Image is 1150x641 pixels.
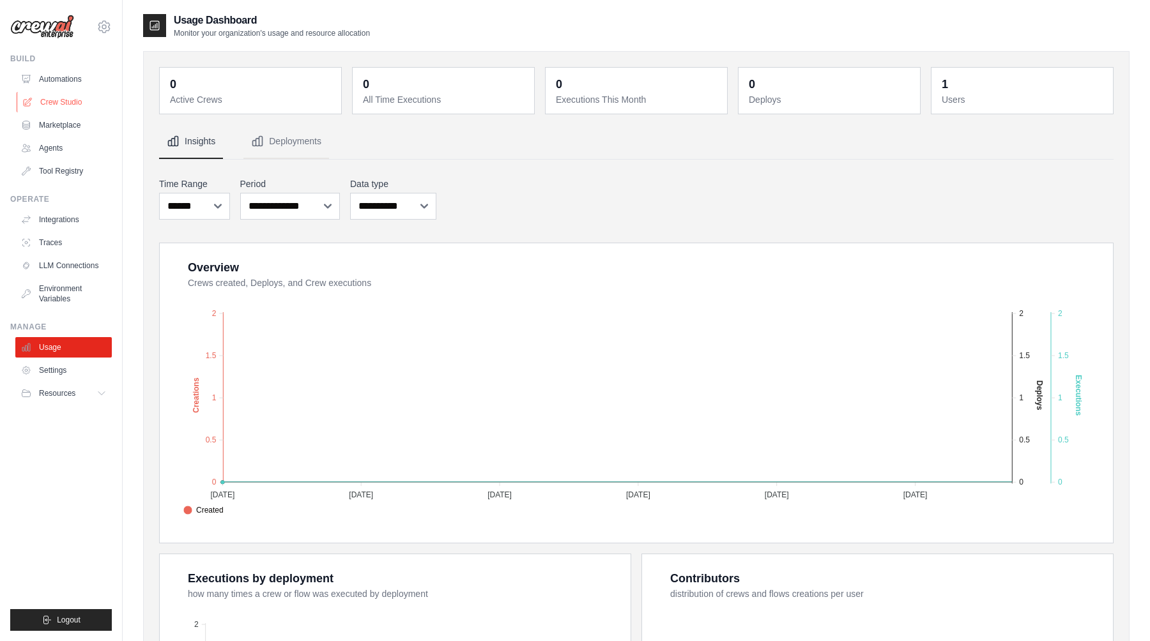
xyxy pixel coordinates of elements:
[10,15,74,39] img: Logo
[1074,375,1083,416] text: Executions
[1019,393,1023,402] tspan: 1
[57,615,80,625] span: Logout
[1058,435,1069,444] tspan: 0.5
[15,161,112,181] a: Tool Registry
[243,124,329,159] button: Deployments
[15,209,112,230] a: Integrations
[1058,309,1062,318] tspan: 2
[188,259,239,276] div: Overview
[170,93,333,106] dt: Active Crews
[159,124,1114,159] nav: Tabs
[159,124,223,159] button: Insights
[15,138,112,158] a: Agents
[10,194,112,204] div: Operate
[363,93,526,106] dt: All Time Executions
[170,75,176,93] div: 0
[194,620,199,629] tspan: 2
[942,75,948,93] div: 1
[903,490,928,499] tspan: [DATE]
[212,309,217,318] tspan: 2
[349,490,373,499] tspan: [DATE]
[350,177,436,190] label: Data type
[556,93,719,106] dt: Executions This Month
[206,351,217,360] tspan: 1.5
[1019,478,1023,486] tspan: 0
[192,377,201,413] text: Creations
[670,587,1098,600] dt: distribution of crews and flows creations per user
[17,92,113,112] a: Crew Studio
[10,322,112,332] div: Manage
[1019,309,1023,318] tspan: 2
[749,93,912,106] dt: Deploys
[765,490,789,499] tspan: [DATE]
[1019,351,1030,360] tspan: 1.5
[15,383,112,403] button: Resources
[363,75,369,93] div: 0
[210,490,234,499] tspan: [DATE]
[749,75,755,93] div: 0
[1058,393,1062,402] tspan: 1
[212,478,217,486] tspan: 0
[183,504,224,516] span: Created
[188,276,1098,289] dt: Crews created, Deploys, and Crew executions
[15,278,112,309] a: Environment Variables
[174,13,370,28] h2: Usage Dashboard
[1035,381,1044,411] text: Deploys
[15,360,112,381] a: Settings
[240,177,341,190] label: Period
[487,490,512,499] tspan: [DATE]
[670,569,740,587] div: Contributors
[1019,435,1030,444] tspan: 0.5
[188,587,615,600] dt: how many times a crew or flow was executed by deployment
[10,54,112,64] div: Build
[1058,478,1062,486] tspan: 0
[212,393,217,402] tspan: 1
[15,337,112,358] a: Usage
[626,490,650,499] tspan: [DATE]
[188,569,333,587] div: Executions by deployment
[1058,351,1069,360] tspan: 1.5
[556,75,562,93] div: 0
[206,435,217,444] tspan: 0.5
[10,609,112,631] button: Logout
[942,93,1105,106] dt: Users
[39,388,75,398] span: Resources
[15,232,112,253] a: Traces
[174,28,370,38] p: Monitor your organization's usage and resource allocation
[15,255,112,276] a: LLM Connections
[159,177,230,190] label: Time Range
[15,69,112,89] a: Automations
[15,115,112,135] a: Marketplace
